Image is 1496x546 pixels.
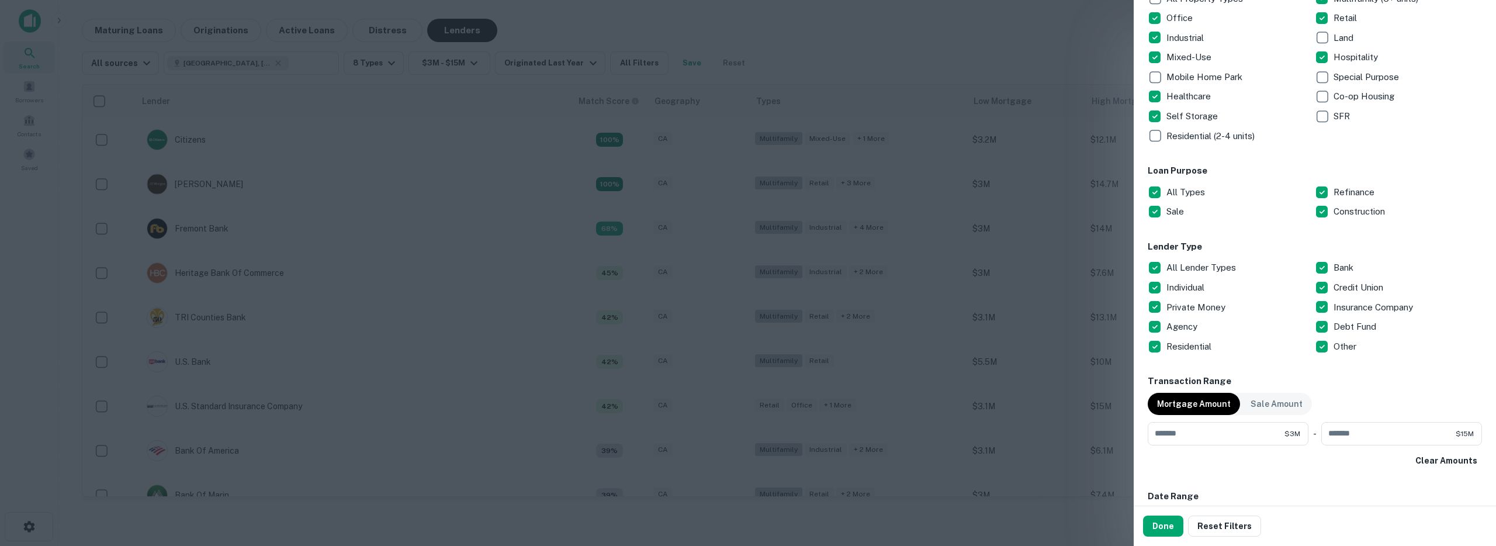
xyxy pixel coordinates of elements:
[1313,422,1317,445] div: -
[1334,300,1415,315] p: Insurance Company
[1334,70,1401,84] p: Special Purpose
[1166,89,1213,103] p: Healthcare
[1148,490,1482,503] h6: Date Range
[1334,89,1397,103] p: Co-op Housing
[1334,31,1356,45] p: Land
[1188,516,1261,537] button: Reset Filters
[1334,11,1359,25] p: Retail
[1157,398,1231,410] p: Mortgage Amount
[1334,50,1380,64] p: Hospitality
[1166,281,1207,295] p: Individual
[1166,50,1214,64] p: Mixed-Use
[1166,11,1195,25] p: Office
[1334,261,1356,275] p: Bank
[1166,129,1257,143] p: Residential (2-4 units)
[1166,340,1214,354] p: Residential
[1251,398,1303,410] p: Sale Amount
[1334,281,1386,295] p: Credit Union
[1148,164,1482,178] h6: Loan Purpose
[1166,205,1186,219] p: Sale
[1166,31,1206,45] p: Industrial
[1166,300,1228,315] p: Private Money
[1166,70,1245,84] p: Mobile Home Park
[1456,428,1474,439] span: $15M
[1166,185,1207,199] p: All Types
[1334,340,1359,354] p: Other
[1148,240,1482,254] h6: Lender Type
[1438,452,1496,509] iframe: Chat Widget
[1334,109,1352,123] p: SFR
[1411,450,1482,471] button: Clear Amounts
[1166,109,1220,123] p: Self Storage
[1334,320,1379,334] p: Debt Fund
[1334,205,1387,219] p: Construction
[1143,516,1183,537] button: Done
[1284,428,1300,439] span: $3M
[1166,320,1200,334] p: Agency
[1166,261,1238,275] p: All Lender Types
[1148,375,1482,388] h6: Transaction Range
[1334,185,1377,199] p: Refinance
